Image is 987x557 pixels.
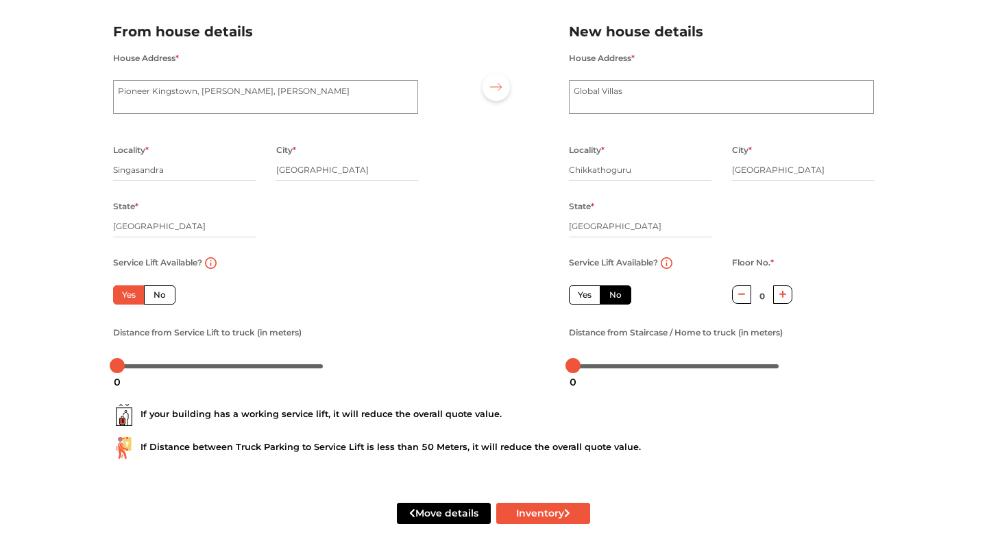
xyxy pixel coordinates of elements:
label: No [600,285,631,305]
label: Service Lift Available? [113,254,202,272]
button: Inventory [496,503,590,524]
h2: From house details [113,21,418,43]
h2: New house details [569,21,874,43]
label: Locality [113,141,149,159]
div: If Distance between Truck Parking to Service Lift is less than 50 Meters, it will reduce the over... [113,437,874,459]
label: Distance from Staircase / Home to truck (in meters) [569,324,783,342]
label: Distance from Service Lift to truck (in meters) [113,324,302,342]
label: No [144,285,175,305]
div: If your building has a working service lift, it will reduce the overall quote value. [113,404,874,426]
label: Service Lift Available? [569,254,658,272]
label: City [732,141,752,159]
textarea: Pioneer Kingstown, [PERSON_NAME], [PERSON_NAME] [113,80,418,115]
label: City [276,141,296,159]
label: Yes [113,285,145,305]
div: 0 [564,370,582,394]
textarea: Global Villas [569,80,874,115]
div: 0 [108,370,126,394]
img: ... [113,404,135,426]
label: State [569,198,594,215]
label: State [113,198,138,215]
img: ... [113,437,135,459]
label: Floor No. [732,254,774,272]
label: Locality [569,141,605,159]
button: Move details [397,503,491,524]
label: Yes [569,285,600,305]
label: House Address [569,49,635,67]
label: House Address [113,49,179,67]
